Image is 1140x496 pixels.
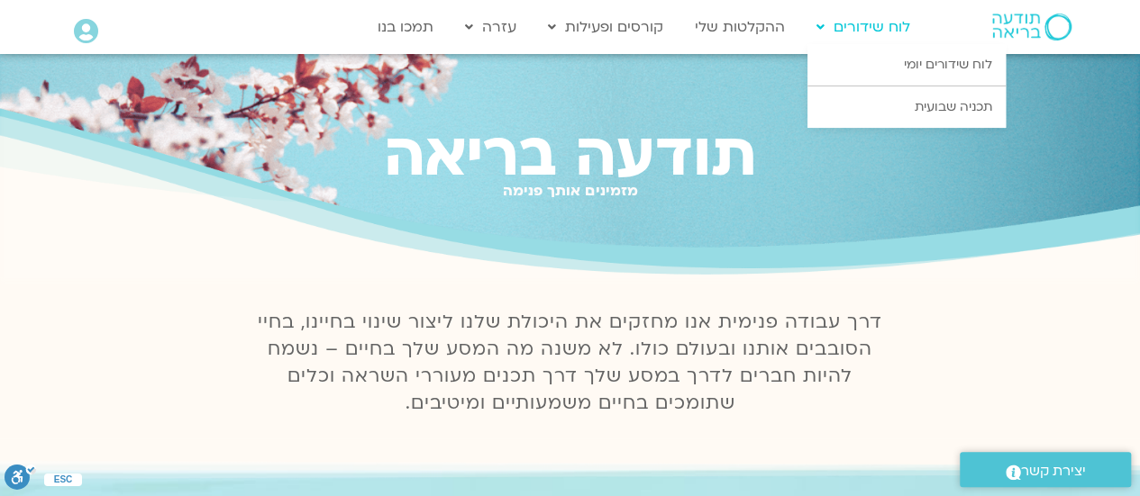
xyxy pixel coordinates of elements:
[807,86,1006,128] a: תכניה שבועית
[456,10,525,44] a: עזרה
[807,10,919,44] a: לוח שידורים
[1021,459,1086,483] span: יצירת קשר
[807,44,1006,86] a: לוח שידורים יומי
[992,14,1072,41] img: תודעה בריאה
[248,309,893,417] p: דרך עבודה פנימית אנו מחזקים את היכולת שלנו ליצור שינוי בחיינו, בחיי הסובבים אותנו ובעולם כולו. לא...
[686,10,794,44] a: ההקלטות שלי
[960,452,1131,487] a: יצירת קשר
[369,10,442,44] a: תמכו בנו
[539,10,672,44] a: קורסים ופעילות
